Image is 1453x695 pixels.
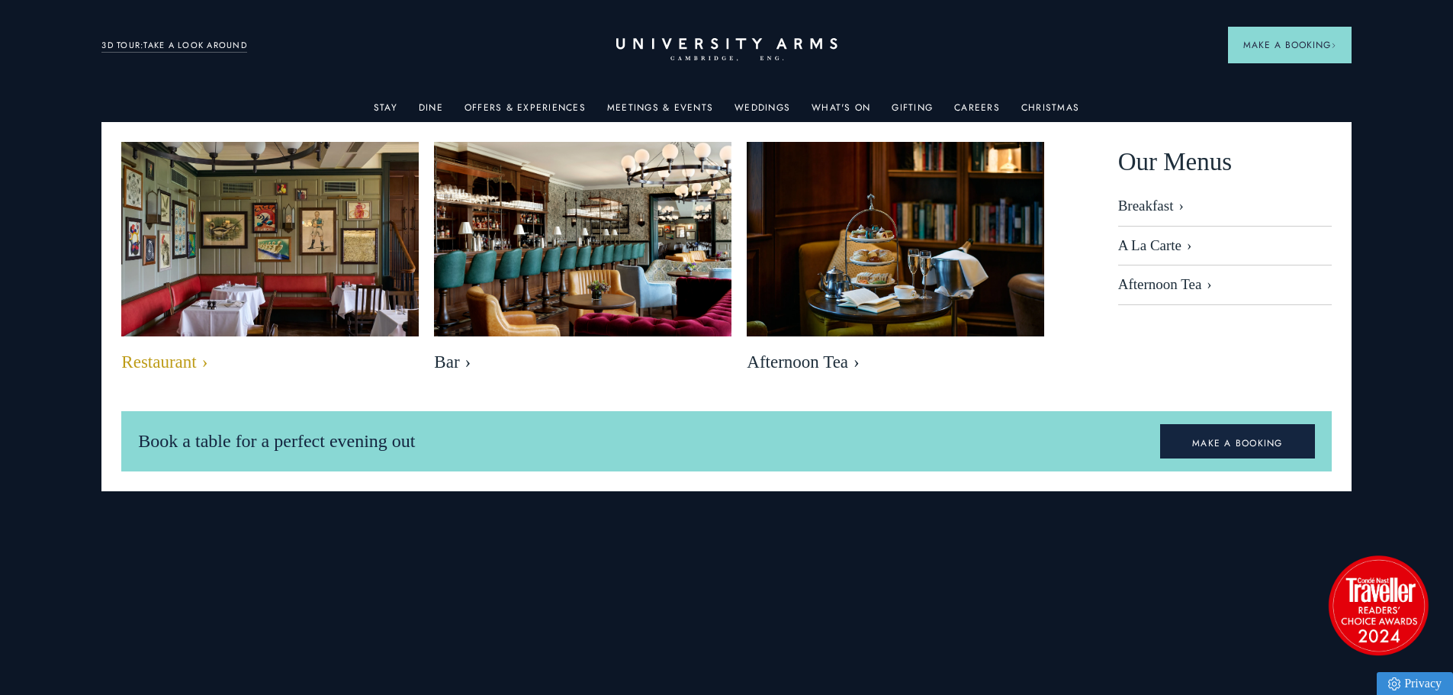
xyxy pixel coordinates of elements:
a: Weddings [735,102,790,122]
a: Home [616,38,837,62]
span: Book a table for a perfect evening out [138,431,415,451]
a: Stay [374,102,397,122]
a: Gifting [892,102,933,122]
a: MAKE A BOOKING [1160,424,1315,459]
a: A La Carte [1118,227,1332,266]
a: Meetings & Events [607,102,713,122]
img: Arrow icon [1331,43,1336,48]
a: Privacy [1377,672,1453,695]
span: Afternoon Tea [747,352,1044,373]
a: image-bebfa3899fb04038ade422a89983545adfd703f7-2500x1667-jpg Restaurant [121,142,419,381]
span: Bar [434,352,731,373]
a: Dine [419,102,443,122]
a: Offers & Experiences [465,102,586,122]
a: What's On [812,102,870,122]
img: image-b49cb22997400f3f08bed174b2325b8c369ebe22-8192x5461-jpg [434,142,731,340]
a: image-eb2e3df6809416bccf7066a54a890525e7486f8d-2500x1667-jpg Afternoon Tea [747,142,1044,381]
a: Careers [954,102,1000,122]
span: Restaurant [121,352,419,373]
a: Breakfast [1118,198,1332,227]
span: Make a Booking [1243,38,1336,52]
img: Privacy [1388,677,1400,690]
a: 3D TOUR:TAKE A LOOK AROUND [101,39,247,53]
a: Afternoon Tea [1118,265,1332,305]
span: Our Menus [1118,142,1232,182]
img: image-bebfa3899fb04038ade422a89983545adfd703f7-2500x1667-jpg [99,127,442,355]
a: Christmas [1021,102,1079,122]
img: image-2524eff8f0c5d55edbf694693304c4387916dea5-1501x1501-png [1321,548,1435,662]
button: Make a BookingArrow icon [1228,27,1352,63]
img: image-eb2e3df6809416bccf7066a54a890525e7486f8d-2500x1667-jpg [747,142,1044,340]
a: image-b49cb22997400f3f08bed174b2325b8c369ebe22-8192x5461-jpg Bar [434,142,731,381]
